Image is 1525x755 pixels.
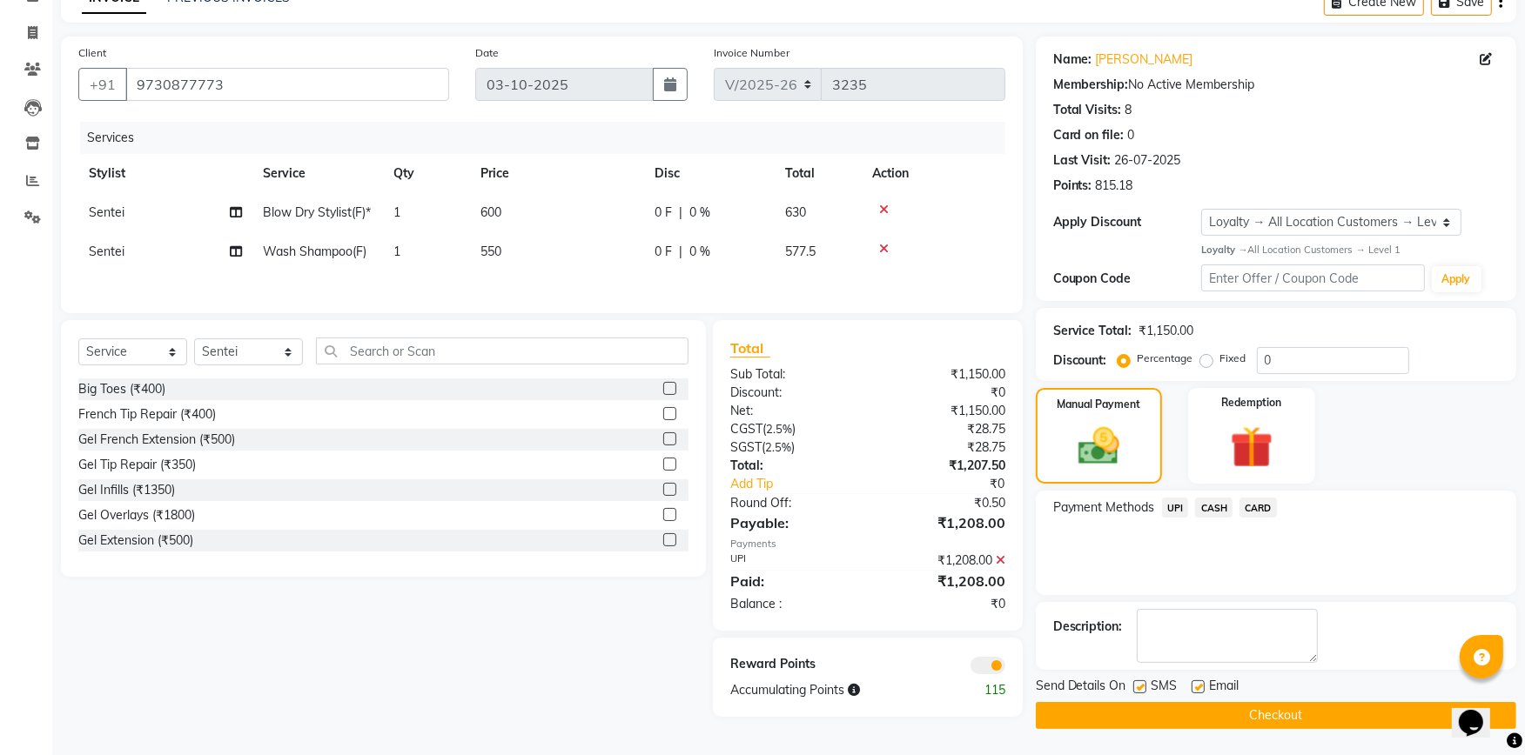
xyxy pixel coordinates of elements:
[868,457,1018,475] div: ₹1,207.50
[1053,76,1499,94] div: No Active Membership
[766,422,792,436] span: 2.5%
[1053,270,1202,288] div: Coupon Code
[689,243,710,261] span: 0 %
[868,571,1018,591] div: ₹1,208.00
[717,475,892,493] a: Add Tip
[730,439,762,455] span: SGST
[1053,498,1155,517] span: Payment Methods
[1220,351,1246,366] label: Fixed
[78,45,106,61] label: Client
[480,244,501,259] span: 550
[263,244,366,259] span: Wash Shampoo(F)
[1217,421,1286,474] img: _gift.svg
[689,204,710,222] span: 0 %
[393,244,400,259] span: 1
[717,655,868,674] div: Reward Points
[1053,322,1132,340] div: Service Total:
[480,204,501,220] span: 600
[1057,397,1140,412] label: Manual Payment
[1115,151,1181,170] div: 26-07-2025
[78,456,196,474] div: Gel Tip Repair (₹350)
[862,154,1005,193] th: Action
[1053,151,1112,170] div: Last Visit:
[717,365,868,384] div: Sub Total:
[1053,177,1092,195] div: Points:
[1053,101,1122,119] div: Total Visits:
[263,204,371,220] span: Blow Dry Stylist(F)*
[717,457,868,475] div: Total:
[316,337,689,364] input: Search or Scan
[868,420,1018,438] div: ₹28.75
[730,537,1004,551] div: Payments
[765,440,791,454] span: 2.5%
[1152,677,1178,698] span: SMS
[78,68,127,101] button: +91
[78,531,193,550] div: Gel Extension (₹500)
[78,481,175,499] div: Gel Infills (₹1350)
[1065,423,1132,470] img: _cash.svg
[679,204,682,222] span: |
[1195,498,1233,518] span: CASH
[1201,243,1499,257] div: All Location Customers → Level 1
[1036,677,1126,698] span: Send Details On
[868,365,1018,384] div: ₹1,150.00
[1139,322,1194,340] div: ₹1,150.00
[470,154,644,193] th: Price
[78,506,195,524] div: Gel Overlays (₹1800)
[868,551,1018,570] div: ₹1,208.00
[717,595,868,613] div: Balance :
[943,681,1018,699] div: 115
[80,122,1018,154] div: Services
[475,45,499,61] label: Date
[868,384,1018,402] div: ₹0
[1432,266,1481,292] button: Apply
[1222,395,1282,411] label: Redemption
[868,402,1018,420] div: ₹1,150.00
[78,405,216,424] div: French Tip Repair (₹400)
[1210,677,1239,698] span: Email
[78,380,165,398] div: Big Toes (₹400)
[1053,213,1202,231] div: Apply Discount
[717,438,868,457] div: ( )
[679,243,682,261] span: |
[1128,126,1135,144] div: 0
[717,384,868,402] div: Discount:
[1125,101,1132,119] div: 8
[1053,351,1107,370] div: Discount:
[78,431,235,449] div: Gel French Extension (₹500)
[1096,177,1133,195] div: 815.18
[1053,618,1123,636] div: Description:
[730,421,762,437] span: CGST
[393,204,400,220] span: 1
[717,420,868,438] div: ( )
[125,68,449,101] input: Search by Name/Mobile/Email/Code
[1201,244,1247,256] strong: Loyalty →
[1053,76,1129,94] div: Membership:
[655,243,672,261] span: 0 F
[730,339,770,357] span: Total
[785,244,816,259] span: 577.5
[644,154,775,193] th: Disc
[717,551,868,570] div: UPI
[717,512,868,533] div: Payable:
[1239,498,1277,518] span: CARD
[868,512,1018,533] div: ₹1,208.00
[868,494,1018,512] div: ₹0.50
[1162,498,1189,518] span: UPI
[655,204,672,222] span: 0 F
[78,154,252,193] th: Stylist
[1201,264,1424,291] input: Enter Offer / Coupon Code
[717,494,868,512] div: Round Off:
[717,571,868,591] div: Paid:
[785,204,806,220] span: 630
[714,45,789,61] label: Invoice Number
[893,475,1018,493] div: ₹0
[89,204,124,220] span: Sentei
[775,154,862,193] th: Total
[252,154,383,193] th: Service
[1096,50,1193,69] a: [PERSON_NAME]
[1452,685,1508,738] iframe: chat widget
[1053,50,1092,69] div: Name:
[1138,351,1193,366] label: Percentage
[868,438,1018,457] div: ₹28.75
